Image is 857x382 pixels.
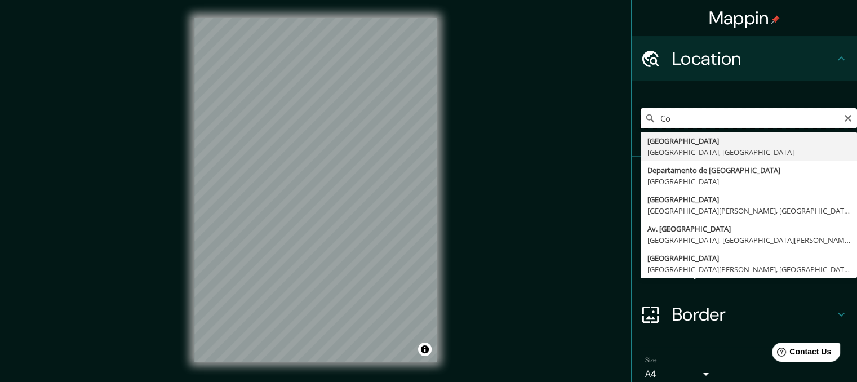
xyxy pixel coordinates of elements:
[647,165,850,176] div: Departamento de [GEOGRAPHIC_DATA]
[672,258,834,281] h4: Layout
[647,146,850,158] div: [GEOGRAPHIC_DATA], [GEOGRAPHIC_DATA]
[647,194,850,205] div: [GEOGRAPHIC_DATA]
[647,234,850,246] div: [GEOGRAPHIC_DATA], [GEOGRAPHIC_DATA][PERSON_NAME], [GEOGRAPHIC_DATA]
[672,303,834,326] h4: Border
[843,112,852,123] button: Clear
[647,252,850,264] div: [GEOGRAPHIC_DATA]
[632,202,857,247] div: Style
[757,338,845,370] iframe: Help widget launcher
[632,247,857,292] div: Layout
[672,47,834,70] h4: Location
[645,356,657,365] label: Size
[709,7,780,29] h4: Mappin
[632,36,857,81] div: Location
[641,108,857,128] input: Pick your city or area
[647,223,850,234] div: Av. [GEOGRAPHIC_DATA]
[647,264,850,275] div: [GEOGRAPHIC_DATA][PERSON_NAME], [GEOGRAPHIC_DATA][PERSON_NAME], [GEOGRAPHIC_DATA]
[647,176,850,187] div: [GEOGRAPHIC_DATA]
[632,157,857,202] div: Pins
[647,205,850,216] div: [GEOGRAPHIC_DATA][PERSON_NAME], [GEOGRAPHIC_DATA], [GEOGRAPHIC_DATA]
[418,343,432,356] button: Toggle attribution
[194,18,437,362] canvas: Map
[632,292,857,337] div: Border
[647,135,850,146] div: [GEOGRAPHIC_DATA]
[771,15,780,24] img: pin-icon.png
